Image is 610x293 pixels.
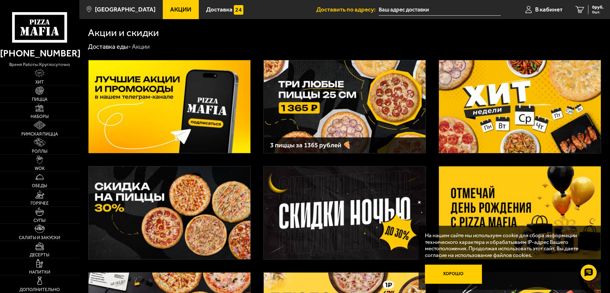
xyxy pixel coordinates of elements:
[31,201,49,206] span: Горячее
[592,5,604,10] span: 0 руб.
[88,43,131,50] a: Доставка еды-
[206,6,233,12] span: Доставка
[32,97,47,102] span: Пицца
[88,28,159,38] h1: Акции и скидки
[33,218,46,223] span: Супы
[132,43,150,51] div: Акции
[35,166,45,171] span: WOK
[270,142,419,149] h3: 3 пиццы за 1365 рублей 🍕
[425,265,482,284] button: Хорошо
[35,80,44,84] span: Хит
[19,288,60,292] span: Дополнительно
[316,6,379,12] span: Доставить по адресу:
[30,253,49,257] span: Десерты
[234,5,243,15] img: 15daf4d41897b9f0e9f617042186c801.svg
[379,4,501,16] input: Ваш адрес доставки
[21,132,58,136] span: Римская пицца
[95,6,155,12] span: [GEOGRAPHIC_DATA]
[425,232,592,259] p: На нашем сайте мы используем cookie для сбора информации технического характера и обрабатываем IP...
[19,236,60,240] span: Салаты и закуски
[263,60,426,153] a: 3 пиццы за 1365 рублей 🍕
[592,10,604,14] span: 0 шт.
[170,6,191,12] span: Акции
[32,184,47,188] span: Обеды
[29,270,50,275] span: Напитки
[31,114,49,119] span: Наборы
[535,6,563,12] span: В кабинет
[32,149,47,154] span: Роллы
